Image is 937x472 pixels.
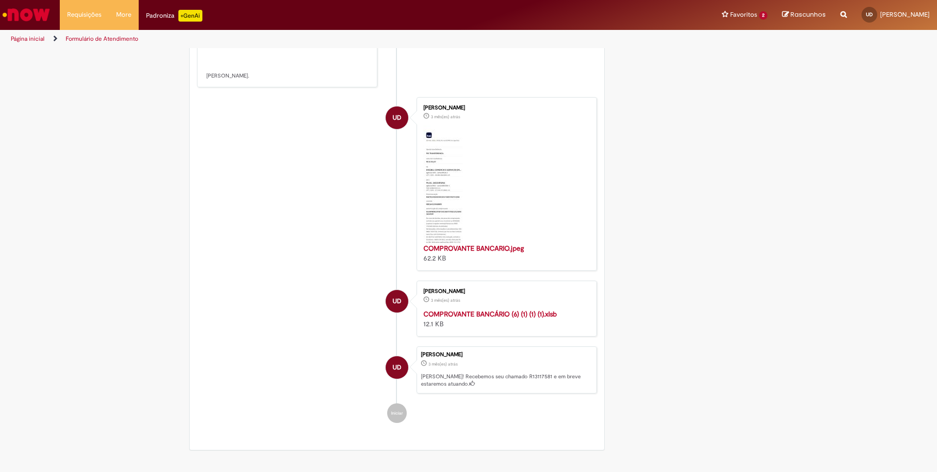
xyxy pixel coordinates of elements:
a: COMPROVANTE BANCARIO.jpeg [423,244,524,253]
img: ServiceNow [1,5,51,25]
div: [PERSON_NAME] [423,105,587,111]
div: Padroniza [146,10,202,22]
time: 02/06/2025 09:44:48 [431,297,460,303]
p: +GenAi [178,10,202,22]
a: Formulário de Atendimento [66,35,138,43]
a: Rascunhos [782,10,826,20]
span: 3 mês(es) atrás [428,361,458,367]
li: Uisnei Dias [197,346,597,393]
div: Uisnei Dias [386,290,408,313]
div: 12.1 KB [423,309,587,329]
span: Requisições [67,10,101,20]
div: [PERSON_NAME] [423,288,587,294]
ul: Trilhas de página [7,30,617,48]
span: Favoritos [730,10,757,20]
a: Página inicial [11,35,45,43]
time: 02/06/2025 09:44:51 [431,114,460,120]
span: UD [393,289,401,313]
span: UD [393,356,401,379]
div: 62.2 KB [423,243,587,263]
span: 2 [759,11,767,20]
span: [PERSON_NAME] [880,10,930,19]
span: 3 mês(es) atrás [431,114,460,120]
div: Uisnei Dias [386,106,408,129]
span: UD [393,106,401,130]
p: [PERSON_NAME]! Recebemos seu chamado R13117581 e em breve estaremos atuando. [421,373,592,388]
time: 02/06/2025 09:45:15 [428,361,458,367]
div: Uisnei Dias [386,356,408,379]
span: Rascunhos [790,10,826,19]
a: COMPROVANTE BANCÁRIO (6) (1) (1) (1).xlsb [423,310,557,318]
span: UD [866,11,873,18]
span: More [116,10,131,20]
span: 3 mês(es) atrás [431,297,460,303]
div: [PERSON_NAME] [421,352,592,358]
